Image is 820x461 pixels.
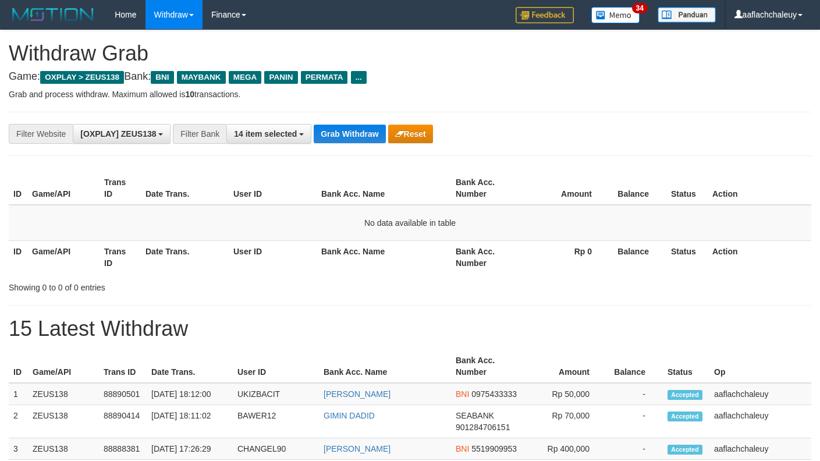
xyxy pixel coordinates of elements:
[456,411,494,420] span: SEABANK
[229,71,262,84] span: MEGA
[9,405,28,438] td: 2
[9,438,28,460] td: 3
[451,240,523,274] th: Bank Acc. Number
[147,350,233,383] th: Date Trans.
[9,383,28,405] td: 1
[709,438,811,460] td: aaflachchaleuy
[151,71,173,84] span: BNI
[233,438,319,460] td: CHANGEL90
[40,71,124,84] span: OXPLAY > ZEUS138
[668,390,702,400] span: Accepted
[471,444,517,453] span: Copy 5519909953 to clipboard
[177,71,226,84] span: MAYBANK
[234,129,297,139] span: 14 item selected
[233,383,319,405] td: UKIZBACIT
[28,438,99,460] td: ZEUS138
[523,240,609,274] th: Rp 0
[9,124,73,144] div: Filter Website
[9,172,27,205] th: ID
[668,445,702,455] span: Accepted
[319,350,451,383] th: Bank Acc. Name
[523,405,607,438] td: Rp 70,000
[451,350,523,383] th: Bank Acc. Number
[388,125,433,143] button: Reset
[9,205,811,241] td: No data available in table
[609,172,666,205] th: Balance
[666,240,708,274] th: Status
[9,350,28,383] th: ID
[523,383,607,405] td: Rp 50,000
[147,383,233,405] td: [DATE] 18:12:00
[607,350,663,383] th: Balance
[147,438,233,460] td: [DATE] 17:26:29
[301,71,348,84] span: PERMATA
[73,124,171,144] button: [OXPLAY] ZEUS138
[451,172,523,205] th: Bank Acc. Number
[141,240,229,274] th: Date Trans.
[27,172,100,205] th: Game/API
[28,350,99,383] th: Game/API
[233,350,319,383] th: User ID
[456,444,469,453] span: BNI
[607,405,663,438] td: -
[607,383,663,405] td: -
[523,172,609,205] th: Amount
[523,350,607,383] th: Amount
[324,444,391,453] a: [PERSON_NAME]
[264,71,297,84] span: PANIN
[28,405,99,438] td: ZEUS138
[99,383,147,405] td: 88890501
[632,3,648,13] span: 34
[708,172,811,205] th: Action
[709,350,811,383] th: Op
[233,405,319,438] td: BAWER12
[100,240,141,274] th: Trans ID
[9,317,811,341] h1: 15 Latest Withdraw
[317,240,451,274] th: Bank Acc. Name
[173,124,226,144] div: Filter Bank
[456,423,510,432] span: Copy 901284706151 to clipboard
[709,405,811,438] td: aaflachchaleuy
[456,389,469,399] span: BNI
[317,172,451,205] th: Bank Acc. Name
[314,125,385,143] button: Grab Withdraw
[658,7,716,23] img: panduan.png
[523,438,607,460] td: Rp 400,000
[9,42,811,65] h1: Withdraw Grab
[471,389,517,399] span: Copy 0975433333 to clipboard
[99,438,147,460] td: 88888381
[99,405,147,438] td: 88890414
[9,71,811,83] h4: Game: Bank:
[324,389,391,399] a: [PERSON_NAME]
[229,240,317,274] th: User ID
[80,129,156,139] span: [OXPLAY] ZEUS138
[591,7,640,23] img: Button%20Memo.svg
[663,350,709,383] th: Status
[28,383,99,405] td: ZEUS138
[27,240,100,274] th: Game/API
[666,172,708,205] th: Status
[324,411,375,420] a: GIMIN DADID
[229,172,317,205] th: User ID
[516,7,574,23] img: Feedback.jpg
[100,172,141,205] th: Trans ID
[141,172,229,205] th: Date Trans.
[607,438,663,460] td: -
[9,240,27,274] th: ID
[9,277,333,293] div: Showing 0 to 0 of 0 entries
[147,405,233,438] td: [DATE] 18:11:02
[226,124,311,144] button: 14 item selected
[708,240,811,274] th: Action
[709,383,811,405] td: aaflachchaleuy
[9,6,97,23] img: MOTION_logo.png
[99,350,147,383] th: Trans ID
[185,90,194,99] strong: 10
[9,88,811,100] p: Grab and process withdraw. Maximum allowed is transactions.
[668,412,702,421] span: Accepted
[609,240,666,274] th: Balance
[351,71,367,84] span: ...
